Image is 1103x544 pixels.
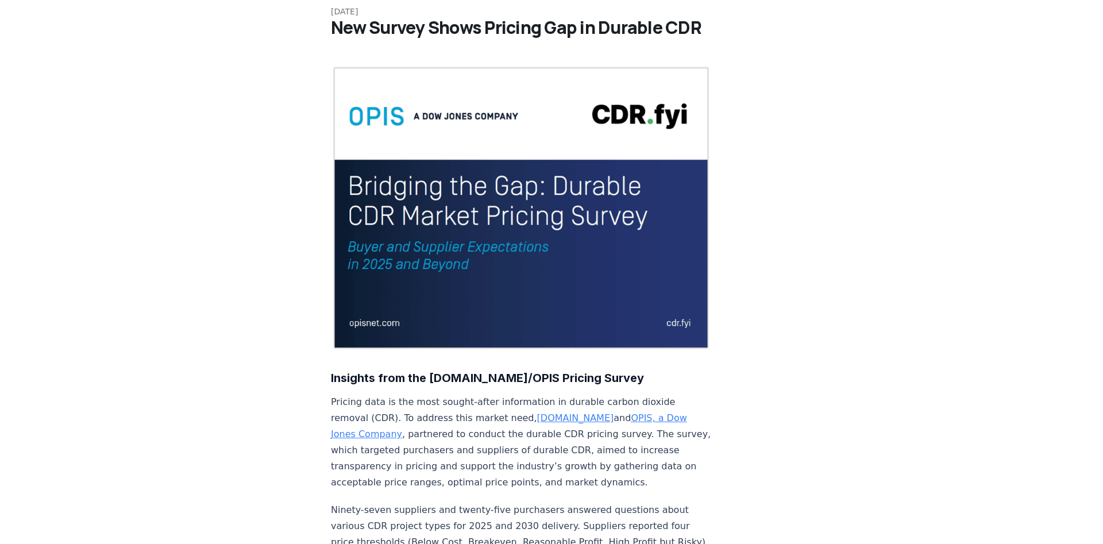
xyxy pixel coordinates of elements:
[331,17,772,38] h1: New Survey Shows Pricing Gap in Durable CDR
[331,65,711,350] img: blog post image
[331,394,711,491] p: Pricing data is the most sought-after information in durable carbon dioxide removal (CDR). To add...
[331,371,644,385] strong: Insights from the [DOMAIN_NAME]/OPIS Pricing Survey
[537,412,614,423] a: [DOMAIN_NAME]
[331,6,772,17] p: [DATE]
